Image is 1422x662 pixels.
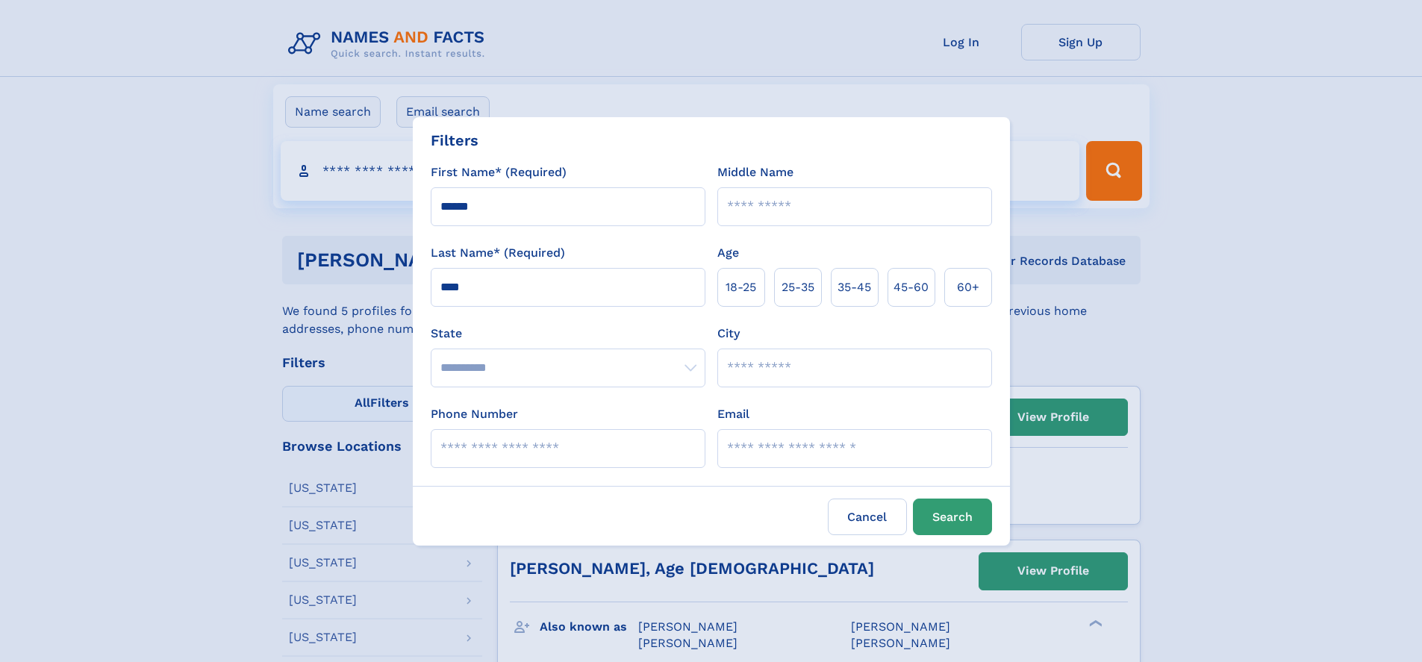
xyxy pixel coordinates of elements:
[431,244,565,262] label: Last Name* (Required)
[717,163,793,181] label: Middle Name
[431,325,705,343] label: State
[431,129,478,152] div: Filters
[894,278,929,296] span: 45‑60
[726,278,756,296] span: 18‑25
[431,405,518,423] label: Phone Number
[717,244,739,262] label: Age
[828,499,907,535] label: Cancel
[717,405,749,423] label: Email
[838,278,871,296] span: 35‑45
[717,325,740,343] label: City
[913,499,992,535] button: Search
[431,163,567,181] label: First Name* (Required)
[782,278,814,296] span: 25‑35
[957,278,979,296] span: 60+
